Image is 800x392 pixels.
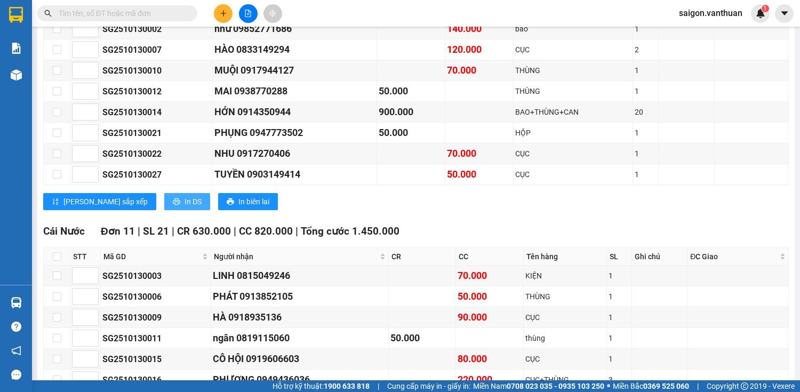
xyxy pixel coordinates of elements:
[101,143,213,164] td: SG2510130022
[387,380,470,392] span: Cung cấp máy in - giấy in:
[102,106,211,119] div: SG2510130014
[525,353,605,365] div: CỤC
[447,167,511,182] div: 50.000
[447,21,511,36] div: 140.000
[43,193,156,210] button: sort-ascending[PERSON_NAME] sắp xếp
[609,374,630,386] div: 3
[172,225,174,237] span: |
[607,248,632,266] th: SL
[213,310,386,325] div: HÀ 0918935136
[101,349,211,370] td: SG2510130015
[273,380,370,392] span: Hỗ trợ kỹ thuật:
[214,105,375,119] div: HỚN 0914350944
[379,84,443,99] div: 50.000
[473,380,604,392] span: Miền Nam
[214,251,377,262] span: Người nhận
[59,7,185,19] input: Tìm tên, số ĐT hoặc mã đơn
[635,106,657,118] div: 20
[173,198,180,206] span: printer
[213,289,386,304] div: PHÁT 0913852105
[101,286,211,307] td: SG2510130006
[238,196,269,207] span: In biên lai
[515,23,631,35] div: bao
[101,370,211,390] td: SG2510130016
[447,63,511,78] div: 70.000
[102,290,209,303] div: SG2510130006
[9,7,23,23] img: logo-vxr
[214,125,375,140] div: PHỤNG 0947773502
[214,146,375,161] div: NHU 0917270406
[218,193,278,210] button: printerIn biên lai
[458,351,522,366] div: 80.000
[102,126,211,140] div: SG2510130021
[11,346,21,356] span: notification
[220,10,227,17] span: plus
[301,225,399,237] span: Tổng cước 1.450.000
[390,331,454,346] div: 50.000
[458,268,522,283] div: 70.000
[101,102,213,123] td: SG2510130014
[244,10,252,17] span: file-add
[102,269,209,283] div: SG2510130003
[101,307,211,328] td: SG2510130009
[635,65,657,76] div: 1
[609,353,630,365] div: 1
[515,85,631,97] div: THÙNG
[102,64,211,77] div: SG2510130010
[756,9,765,18] img: icon-new-feature
[697,380,699,392] span: |
[379,125,443,140] div: 50.000
[227,198,234,206] span: printer
[324,382,370,390] strong: 1900 633 818
[101,123,213,143] td: SG2510130021
[458,289,522,304] div: 50.000
[515,169,631,180] div: CỤC
[214,42,375,57] div: HÀO 0833149294
[458,310,522,325] div: 90.000
[269,10,276,17] span: aim
[103,251,200,262] span: Mã GD
[214,84,375,99] div: MAI 0938770288
[525,311,605,323] div: CỤC
[515,148,631,159] div: CỤC
[213,268,386,283] div: LINH 0815049246
[515,127,631,139] div: HỘP
[101,225,135,237] span: Đơn 11
[525,291,605,302] div: THÙNG
[447,42,511,57] div: 120.000
[780,9,789,18] span: caret-down
[635,127,657,139] div: 1
[515,106,631,118] div: BAO+THÙNG+CAN
[11,322,21,332] span: question-circle
[143,225,169,237] span: SL 21
[102,311,209,324] div: SG2510130009
[101,328,211,349] td: SG2510130011
[609,270,630,282] div: 1
[670,6,751,20] span: saigon.vanthuan
[214,167,375,182] div: TUYỀN 0903149414
[635,148,657,159] div: 1
[239,225,293,237] span: CC 820.000
[295,225,298,237] span: |
[515,65,631,76] div: THÙNG
[177,225,231,237] span: CR 630.000
[102,147,211,161] div: SG2510130022
[164,193,210,210] button: printerIn DS
[643,382,689,390] strong: 0369 525 060
[458,372,522,387] div: 220.000
[609,291,630,302] div: 1
[43,225,85,237] span: Cái Nước
[635,169,657,180] div: 1
[635,44,657,55] div: 2
[101,60,213,81] td: SG2510130010
[63,196,148,207] span: [PERSON_NAME] sắp xếp
[101,266,211,286] td: SG2510130003
[379,105,443,119] div: 900.000
[185,196,202,207] span: In DS
[763,5,767,12] span: 1
[102,353,209,366] div: SG2510130015
[525,270,605,282] div: KIỆN
[11,43,22,54] img: solution-icon
[214,63,375,78] div: MUỘI 0917944127
[102,22,211,36] div: SG2510130002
